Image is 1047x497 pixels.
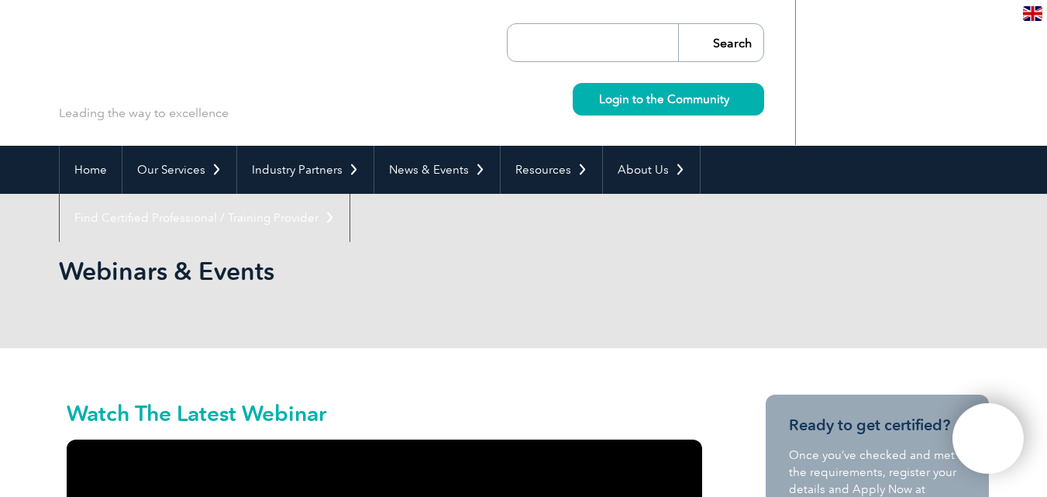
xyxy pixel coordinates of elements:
[374,146,500,194] a: News & Events
[678,24,763,61] input: Search
[501,146,602,194] a: Resources
[1023,6,1042,21] img: en
[67,402,702,424] h2: Watch The Latest Webinar
[237,146,374,194] a: Industry Partners
[60,146,122,194] a: Home
[59,105,229,122] p: Leading the way to excellence
[122,146,236,194] a: Our Services
[573,83,764,116] a: Login to the Community
[603,146,700,194] a: About Us
[59,256,654,286] h1: Webinars & Events
[969,419,1007,458] img: svg+xml;nitro-empty-id=MTEwODoxMTY=-1;base64,PHN2ZyB2aWV3Qm94PSIwIDAgNDAwIDQwMCIgd2lkdGg9IjQwMCIg...
[60,194,350,242] a: Find Certified Professional / Training Provider
[729,95,738,103] img: svg+xml;nitro-empty-id=MzU4OjIyMw==-1;base64,PHN2ZyB2aWV3Qm94PSIwIDAgMTEgMTEiIHdpZHRoPSIxMSIgaGVp...
[789,416,966,435] h3: Ready to get certified?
